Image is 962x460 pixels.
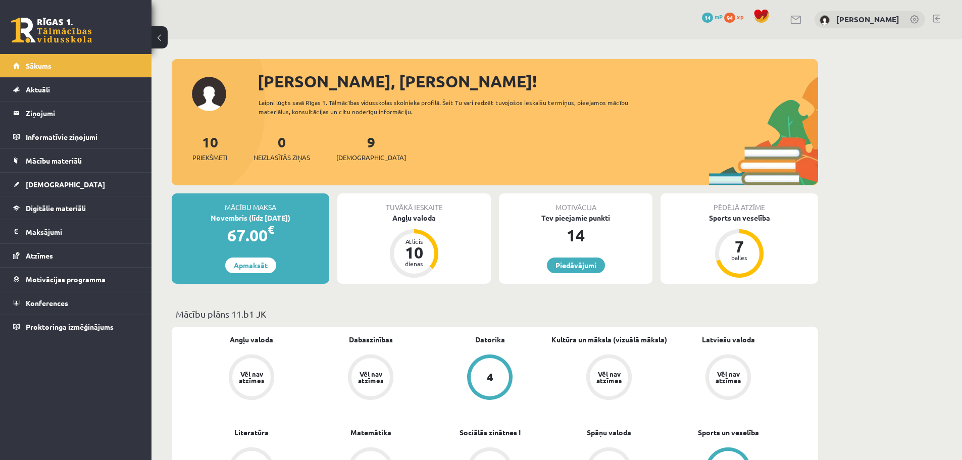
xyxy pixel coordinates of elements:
[13,315,139,338] a: Proktoringa izmēģinājums
[349,334,393,345] a: Dabaszinības
[702,13,713,23] span: 14
[350,427,391,438] a: Matemātika
[336,152,406,163] span: [DEMOGRAPHIC_DATA]
[702,334,755,345] a: Latviešu valoda
[13,149,139,172] a: Mācību materiāli
[26,125,139,148] legend: Informatīvie ziņojumi
[234,427,269,438] a: Literatūra
[26,275,106,284] span: Motivācijas programma
[661,213,818,279] a: Sports un veselība 7 balles
[13,173,139,196] a: [DEMOGRAPHIC_DATA]
[587,427,631,438] a: Spāņu valoda
[595,371,623,384] div: Vēl nav atzīmes
[724,254,754,261] div: balles
[172,193,329,213] div: Mācību maksa
[254,152,310,163] span: Neizlasītās ziņas
[13,54,139,77] a: Sākums
[11,18,92,43] a: Rīgas 1. Tālmācības vidusskola
[499,223,652,247] div: 14
[702,13,723,21] a: 14 mP
[26,180,105,189] span: [DEMOGRAPHIC_DATA]
[26,61,52,70] span: Sākums
[254,133,310,163] a: 0Neizlasītās ziņas
[460,427,521,438] a: Sociālās zinātnes I
[192,152,227,163] span: Priekšmeti
[337,213,491,223] div: Angļu valoda
[661,193,818,213] div: Pēdējā atzīme
[547,258,605,273] a: Piedāvājumi
[26,220,139,243] legend: Maksājumi
[13,268,139,291] a: Motivācijas programma
[337,193,491,213] div: Tuvākā ieskaite
[357,371,385,384] div: Vēl nav atzīmes
[26,298,68,308] span: Konferences
[192,133,227,163] a: 10Priekšmeti
[499,213,652,223] div: Tev pieejamie punkti
[430,354,549,402] a: 4
[26,251,53,260] span: Atzīmes
[225,258,276,273] a: Apmaksāt
[259,98,646,116] div: Laipni lūgts savā Rīgas 1. Tālmācības vidusskolas skolnieka profilā. Šeit Tu vari redzēt tuvojošo...
[737,13,743,21] span: xp
[487,372,493,383] div: 4
[26,101,139,125] legend: Ziņojumi
[336,133,406,163] a: 9[DEMOGRAPHIC_DATA]
[13,101,139,125] a: Ziņojumi
[549,354,669,402] a: Vēl nav atzīmes
[337,213,491,279] a: Angļu valoda Atlicis 10 dienas
[176,307,814,321] p: Mācību plāns 11.b1 JK
[499,193,652,213] div: Motivācija
[26,85,50,94] span: Aktuāli
[475,334,505,345] a: Datorika
[13,196,139,220] a: Digitālie materiāli
[715,13,723,21] span: mP
[399,238,429,244] div: Atlicis
[669,354,788,402] a: Vēl nav atzīmes
[13,78,139,101] a: Aktuāli
[13,244,139,267] a: Atzīmes
[661,213,818,223] div: Sports un veselība
[26,203,86,213] span: Digitālie materiāli
[724,13,748,21] a: 94 xp
[268,222,274,237] span: €
[399,261,429,267] div: dienas
[724,238,754,254] div: 7
[172,213,329,223] div: Novembris (līdz [DATE])
[237,371,266,384] div: Vēl nav atzīmes
[26,156,82,165] span: Mācību materiāli
[311,354,430,402] a: Vēl nav atzīmes
[230,334,273,345] a: Angļu valoda
[13,291,139,315] a: Konferences
[724,13,735,23] span: 94
[192,354,311,402] a: Vēl nav atzīmes
[26,322,114,331] span: Proktoringa izmēģinājums
[172,223,329,247] div: 67.00
[13,220,139,243] a: Maksājumi
[399,244,429,261] div: 10
[551,334,667,345] a: Kultūra un māksla (vizuālā māksla)
[258,69,818,93] div: [PERSON_NAME], [PERSON_NAME]!
[714,371,742,384] div: Vēl nav atzīmes
[698,427,759,438] a: Sports un veselība
[820,15,830,25] img: Alina Berjoza
[836,14,899,24] a: [PERSON_NAME]
[13,125,139,148] a: Informatīvie ziņojumi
